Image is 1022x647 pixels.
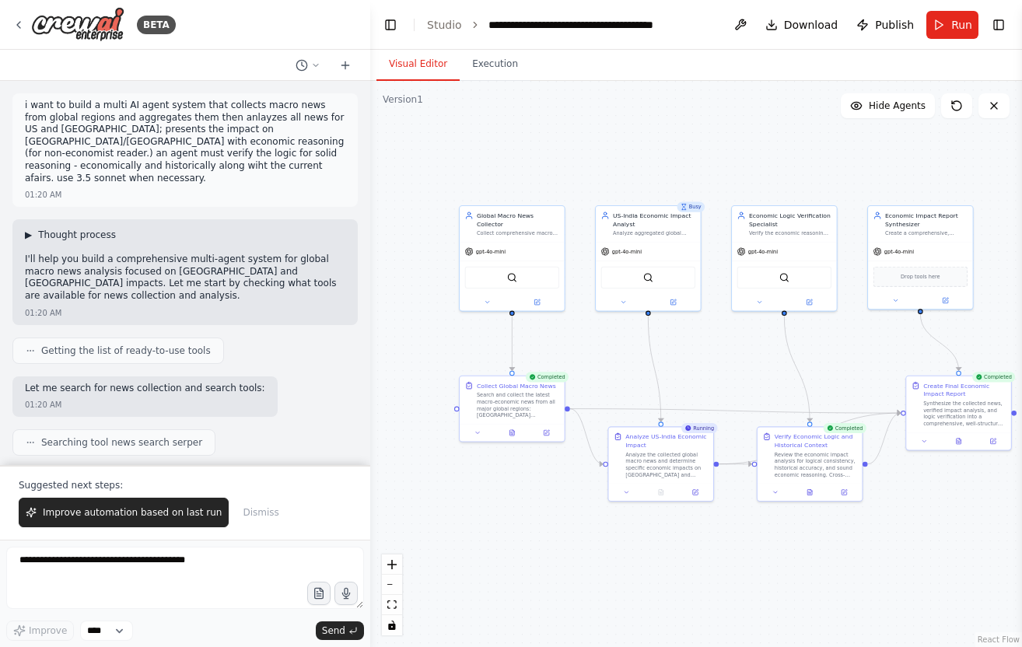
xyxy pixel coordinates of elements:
div: Review the economic impact analysis for logical consistency, historical accuracy, and sound econo... [775,451,857,478]
span: gpt-4o-mini [748,248,778,255]
g: Edge from 9437aa9e-9818-4d15-a0df-7ea6ad0e8b1d to e909dd98-7669-49ee-bd5d-a842e70ee497 [719,460,752,468]
nav: breadcrumb [427,17,663,33]
g: Edge from ab6e7d34-72cb-4b70-8827-61b054b226c9 to 59ec5fbb-0a89-4f00-ad4d-d726c341c4c4 [508,307,516,370]
div: BusyUS-India Economic Impact AnalystAnalyze aggregated global macro news and determine specific e... [595,205,702,312]
div: 01:20 AM [25,307,61,319]
img: SerperDevTool [643,272,653,282]
img: SerperDevTool [779,272,789,282]
span: Improve automation based on last run [43,506,222,519]
span: Hide Agents [869,100,926,112]
p: I'll help you build a comprehensive multi-agent system for global macro news analysis focused on ... [25,254,345,302]
button: Open in side panel [921,296,969,306]
span: Dismiss [243,506,278,519]
button: fit view [382,595,402,615]
div: 01:20 AM [25,189,61,201]
button: Open in side panel [513,297,561,307]
span: gpt-4o-mini [476,248,506,255]
button: Dismiss [235,498,286,527]
button: Show right sidebar [988,14,1010,36]
span: Thought process [38,229,116,241]
button: Download [759,11,845,39]
div: Global Macro News Collector [477,212,559,229]
button: Open in side panel [785,297,833,307]
g: Edge from 59ec5fbb-0a89-4f00-ad4d-d726c341c4c4 to 4361d496-6b4d-47a3-a6b9-f076ace93cc0 [570,404,901,417]
span: Getting the list of ready-to-use tools [41,344,211,357]
div: CompletedCollect Global Macro NewsSearch and collect the latest macro-economic news from all majo... [459,376,565,442]
g: Edge from e909dd98-7669-49ee-bd5d-a842e70ee497 to 4361d496-6b4d-47a3-a6b9-f076ace93cc0 [868,409,901,469]
span: Download [784,17,838,33]
button: Open in side panel [978,436,1008,446]
button: Run [926,11,978,39]
div: CompletedCreate Final Economic Impact ReportSynthesize the collected news, verified impact analys... [905,376,1012,451]
g: Edge from ba032b85-fe07-4ca6-8b32-e26cbbc24727 to 9437aa9e-9818-4d15-a0df-7ea6ad0e8b1d [644,316,665,421]
span: ▶ [25,229,32,241]
p: i want to build a multi AI agent system that collects macro news from global regions and aggregat... [25,100,345,184]
div: Completed [972,372,1015,382]
button: Send [316,621,364,640]
button: View output [792,488,828,498]
div: RunningAnalyze US-India Economic ImpactAnalyze the collected global macro news and determine spec... [607,426,714,502]
div: Global Macro News CollectorCollect comprehensive macro-economic news from all major global region... [459,205,565,312]
p: Suggested next steps: [19,479,352,491]
button: Hide Agents [841,93,935,118]
button: View output [940,436,976,446]
span: Send [322,624,345,637]
span: Searching tool news search serper [41,436,202,449]
g: Edge from 59ec5fbb-0a89-4f00-ad4d-d726c341c4c4 to 9437aa9e-9818-4d15-a0df-7ea6ad0e8b1d [570,404,604,468]
div: Version 1 [383,93,423,106]
div: Analyze aggregated global macro news and determine specific economic impacts on [GEOGRAPHIC_DATA]... [613,230,695,237]
div: React Flow controls [382,554,402,635]
span: Publish [875,17,914,33]
g: Edge from 6b45a7a3-673b-4324-bfd2-30e487a19069 to 4361d496-6b4d-47a3-a6b9-f076ace93cc0 [916,314,963,371]
button: Start a new chat [333,56,358,75]
div: BETA [137,16,176,34]
span: Improve [29,624,67,637]
button: Improve [6,621,74,641]
div: Economic Impact Report SynthesizerCreate a comprehensive, reader-friendly report that synthesizes... [867,205,974,310]
span: gpt-4o-mini [884,248,914,255]
button: Open in side panel [829,488,859,498]
span: gpt-4o-mini [612,248,642,255]
g: Edge from 48edbae1-4715-4305-9176-aec261f0c878 to e909dd98-7669-49ee-bd5d-a842e70ee497 [780,316,814,421]
a: Studio [427,19,462,31]
div: Completed [526,372,569,382]
button: Switch to previous chat [289,56,327,75]
div: CompletedVerify Economic Logic and Historical ContextReview the economic impact analysis for logi... [757,426,863,502]
button: ▶Thought process [25,229,116,241]
a: React Flow attribution [978,635,1020,644]
button: Publish [850,11,920,39]
div: Economic Logic Verification SpecialistVerify the economic reasoning and historical accuracy of th... [731,205,838,312]
button: View output [494,428,530,438]
div: Create a comprehensive, reader-friendly report that synthesizes verified economic analysis into c... [885,230,968,237]
button: zoom out [382,575,402,595]
div: Synthesize the collected news, verified impact analysis, and logic verification into a comprehens... [923,400,1006,427]
span: Drop tools here [901,272,940,281]
button: Open in side panel [681,488,710,498]
div: Collect comprehensive macro-economic news from all major global regions: [GEOGRAPHIC_DATA] ([GEOG... [477,230,559,237]
button: Visual Editor [376,48,460,81]
div: Economic Impact Report Synthesizer [885,212,968,229]
div: Analyze US-India Economic Impact [625,432,708,449]
div: Create Final Economic Impact Report [923,381,1006,398]
div: 01:20 AM [25,399,61,411]
button: Execution [460,48,530,81]
button: Upload files [307,582,331,605]
div: Running [681,423,718,433]
button: Open in side panel [649,297,697,307]
img: SerperDevTool [507,272,517,282]
div: Search and collect the latest macro-economic news from all major global regions: [GEOGRAPHIC_DATA... [477,391,559,418]
button: Improve automation based on last run [19,498,229,527]
button: zoom in [382,554,402,575]
div: Economic Logic Verification Specialist [749,212,831,229]
span: Run [951,17,972,33]
div: Collect Global Macro News [477,381,556,390]
img: Logo [31,7,124,42]
button: Hide left sidebar [380,14,401,36]
button: No output available [643,488,679,498]
div: Verify the economic reasoning and historical accuracy of the impact analysis, cross-checking agai... [749,230,831,237]
button: Click to speak your automation idea [334,582,358,605]
p: Let me search for news collection and search tools: [25,383,265,395]
div: Analyze the collected global macro news and determine specific economic impacts on [GEOGRAPHIC_DA... [625,451,708,478]
div: Verify Economic Logic and Historical Context [775,432,857,449]
div: Busy [677,202,705,212]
